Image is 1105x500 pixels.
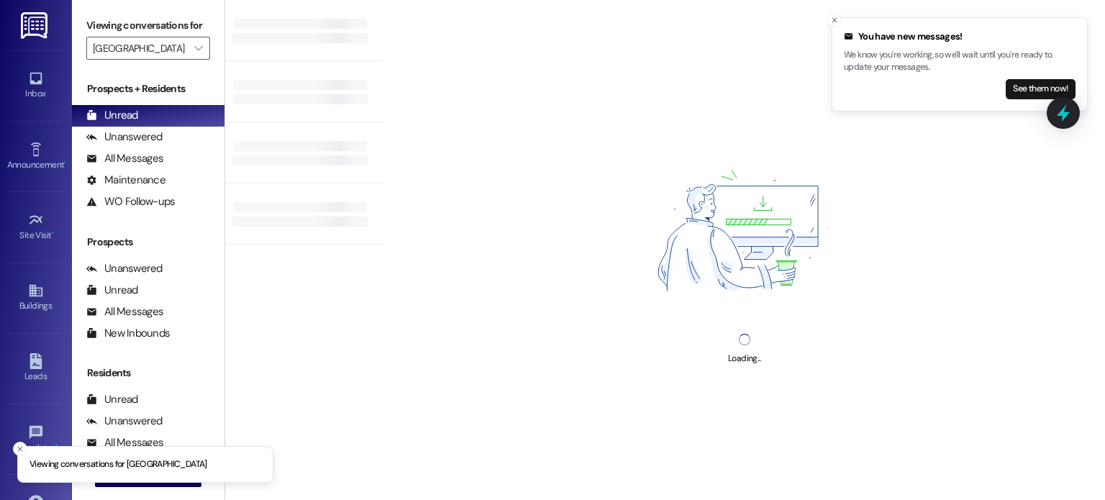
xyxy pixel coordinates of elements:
[72,235,224,250] div: Prospects
[86,283,138,298] div: Unread
[86,392,138,407] div: Unread
[86,14,210,37] label: Viewing conversations for
[86,326,170,341] div: New Inbounds
[52,228,54,238] span: •
[86,414,163,429] div: Unanswered
[7,66,65,105] a: Inbox
[21,12,50,39] img: ResiDesk Logo
[7,278,65,317] a: Buildings
[86,173,165,188] div: Maintenance
[29,458,207,471] p: Viewing conversations for [GEOGRAPHIC_DATA]
[7,349,65,388] a: Leads
[13,442,27,456] button: Close toast
[728,351,760,366] div: Loading...
[86,108,138,123] div: Unread
[86,194,175,209] div: WO Follow-ups
[86,304,163,319] div: All Messages
[194,42,202,54] i: 
[86,129,163,145] div: Unanswered
[64,158,66,168] span: •
[72,365,224,381] div: Residents
[86,261,163,276] div: Unanswered
[844,49,1076,74] p: We know you're working, so we'll wait until you're ready to update your messages.
[827,13,842,27] button: Close toast
[844,29,1076,44] div: You have new messages!
[86,151,163,166] div: All Messages
[1006,79,1076,99] button: See them now!
[72,81,224,96] div: Prospects + Residents
[7,208,65,247] a: Site Visit •
[7,420,65,459] a: Templates •
[93,37,187,60] input: All communities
